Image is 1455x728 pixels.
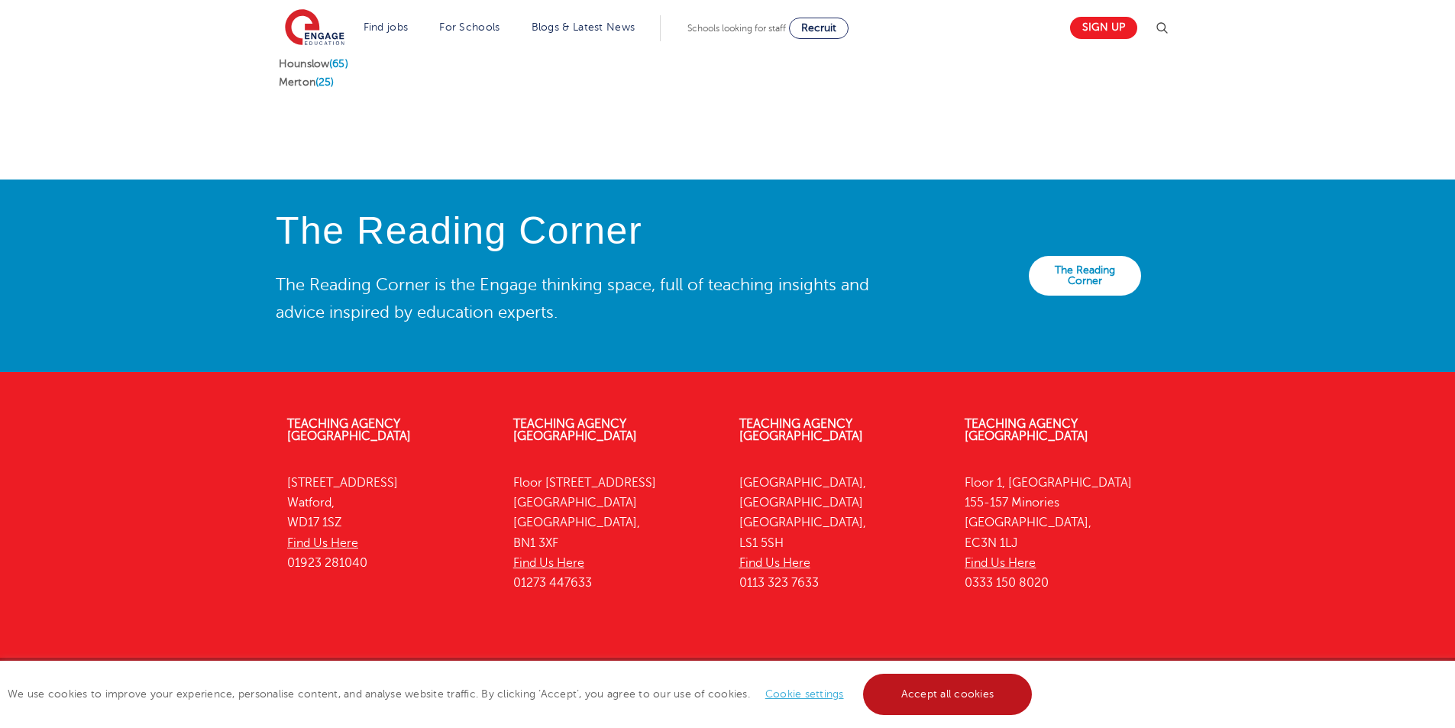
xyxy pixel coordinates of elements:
a: Sign up [1070,17,1137,39]
a: Teaching Agency [GEOGRAPHIC_DATA] [513,417,637,443]
p: Floor [STREET_ADDRESS] [GEOGRAPHIC_DATA] [GEOGRAPHIC_DATA], BN1 3XF 01273 447633 [513,473,716,594]
span: We use cookies to improve your experience, personalise content, and analyse website traffic. By c... [8,688,1036,700]
h4: The Reading Corner [276,210,881,252]
a: Find Us Here [287,536,358,550]
a: Merton(25) [279,76,334,88]
a: Hounslow(65) [279,58,348,70]
span: (65) [329,58,348,70]
span: (25) [315,76,335,88]
p: [GEOGRAPHIC_DATA], [GEOGRAPHIC_DATA] [GEOGRAPHIC_DATA], LS1 5SH 0113 323 7633 [739,473,943,594]
a: Teaching Agency [GEOGRAPHIC_DATA] [965,417,1088,443]
a: For Schools [439,21,500,33]
a: Cookie settings [765,688,844,700]
p: Floor 1, [GEOGRAPHIC_DATA] 155-157 Minories [GEOGRAPHIC_DATA], EC3N 1LJ 0333 150 8020 [965,473,1168,594]
a: Find Us Here [965,556,1036,570]
a: Teaching Agency [GEOGRAPHIC_DATA] [287,417,411,443]
a: Find Us Here [513,556,584,570]
span: Schools looking for staff [687,23,786,34]
img: Engage Education [285,9,344,47]
a: Teaching Agency [GEOGRAPHIC_DATA] [739,417,863,443]
p: The Reading Corner is the Engage thinking space, full of teaching insights and advice inspired by... [276,271,881,326]
a: Accept all cookies [863,674,1033,715]
a: Find jobs [364,21,409,33]
a: Recruit [789,18,849,39]
span: Recruit [801,22,836,34]
a: The Reading Corner [1029,256,1141,296]
a: Blogs & Latest News [532,21,635,33]
p: [STREET_ADDRESS] Watford, WD17 1SZ 01923 281040 [287,473,490,573]
a: Find Us Here [739,556,810,570]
